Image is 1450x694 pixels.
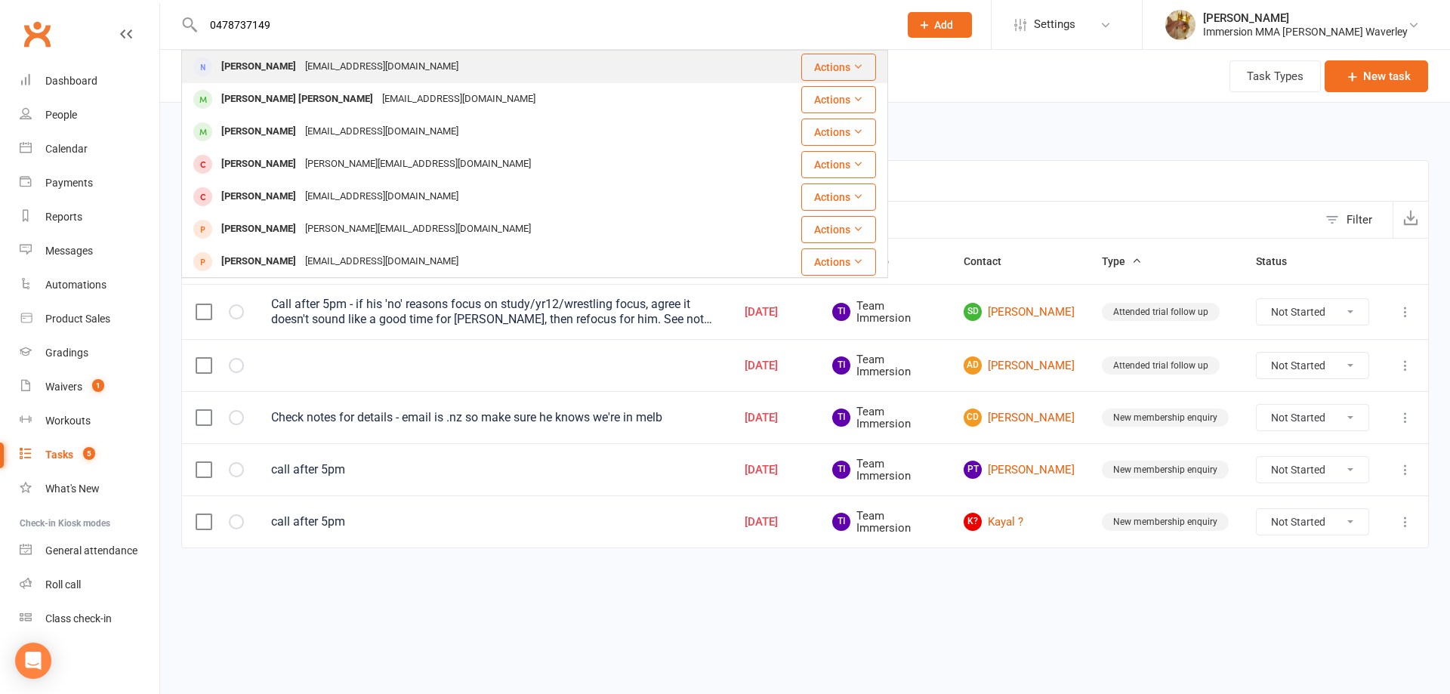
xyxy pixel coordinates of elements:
[45,483,100,495] div: What's New
[45,75,97,87] div: Dashboard
[801,184,876,211] button: Actions
[20,472,159,506] a: What's New
[832,300,936,325] span: Team Immersion
[271,462,717,477] div: call after 5pm
[1256,255,1303,267] span: Status
[20,336,159,370] a: Gradings
[301,251,463,273] div: [EMAIL_ADDRESS][DOMAIN_NAME]
[20,302,159,336] a: Product Sales
[20,234,159,268] a: Messages
[45,177,93,189] div: Payments
[199,14,888,35] input: Search...
[45,347,88,359] div: Gradings
[45,313,110,325] div: Product Sales
[1203,25,1408,39] div: Immersion MMA [PERSON_NAME] Waverley
[1325,60,1428,92] button: New task
[832,406,936,430] span: Team Immersion
[271,410,717,425] div: Check notes for details - email is .nz so make sure he knows we're in melb
[217,56,301,78] div: [PERSON_NAME]
[1229,60,1321,92] button: Task Types
[45,544,137,557] div: General attendance
[45,578,81,591] div: Roll call
[1102,356,1220,375] div: Attended trial follow up
[20,404,159,438] a: Workouts
[745,306,805,319] div: [DATE]
[832,303,850,321] span: TI
[217,88,378,110] div: [PERSON_NAME] [PERSON_NAME]
[45,245,93,257] div: Messages
[20,568,159,602] a: Roll call
[1102,252,1142,270] button: Type
[908,12,972,38] button: Add
[45,415,91,427] div: Workouts
[20,534,159,568] a: General attendance kiosk mode
[964,513,982,531] span: K?
[301,153,535,175] div: [PERSON_NAME][EMAIL_ADDRESS][DOMAIN_NAME]
[1102,255,1142,267] span: Type
[832,510,936,535] span: Team Immersion
[217,121,301,143] div: [PERSON_NAME]
[1256,252,1303,270] button: Status
[801,216,876,243] button: Actions
[301,56,463,78] div: [EMAIL_ADDRESS][DOMAIN_NAME]
[20,64,159,98] a: Dashboard
[301,218,535,240] div: [PERSON_NAME][EMAIL_ADDRESS][DOMAIN_NAME]
[18,15,56,53] a: Clubworx
[1318,202,1393,238] button: Filter
[83,447,95,460] span: 5
[92,379,104,392] span: 1
[45,143,88,155] div: Calendar
[45,612,112,625] div: Class check-in
[745,516,805,529] div: [DATE]
[801,151,876,178] button: Actions
[745,359,805,372] div: [DATE]
[964,303,982,321] span: SD
[20,166,159,200] a: Payments
[20,268,159,302] a: Automations
[217,186,301,208] div: [PERSON_NAME]
[964,303,1075,321] a: SD[PERSON_NAME]
[1102,513,1229,531] div: New membership enquiry
[45,449,73,461] div: Tasks
[301,186,463,208] div: [EMAIL_ADDRESS][DOMAIN_NAME]
[832,513,850,531] span: TI
[20,370,159,404] a: Waivers 1
[801,248,876,276] button: Actions
[832,356,850,375] span: TI
[964,255,1018,267] span: Contact
[1203,11,1408,25] div: [PERSON_NAME]
[964,513,1075,531] a: K?Kayal ?
[964,461,982,479] span: PT
[20,132,159,166] a: Calendar
[832,353,936,378] span: Team Immersion
[964,252,1018,270] button: Contact
[934,19,953,31] span: Add
[271,297,717,327] div: Call after 5pm - if his 'no' reasons focus on study/yr12/wrestling focus, agree it doesn't sound ...
[801,119,876,146] button: Actions
[217,251,301,273] div: [PERSON_NAME]
[45,109,77,121] div: People
[964,409,982,427] span: CD
[964,356,1075,375] a: AD[PERSON_NAME]
[1347,211,1372,229] div: Filter
[20,200,159,234] a: Reports
[801,86,876,113] button: Actions
[160,50,239,102] h1: Tasks
[301,121,463,143] div: [EMAIL_ADDRESS][DOMAIN_NAME]
[271,514,717,529] div: call after 5pm
[45,211,82,223] div: Reports
[1034,8,1075,42] span: Settings
[217,218,301,240] div: [PERSON_NAME]
[745,464,805,477] div: [DATE]
[378,88,540,110] div: [EMAIL_ADDRESS][DOMAIN_NAME]
[1165,10,1195,40] img: thumb_image1702011042.png
[964,356,982,375] span: AD
[1102,409,1229,427] div: New membership enquiry
[20,438,159,472] a: Tasks 5
[801,54,876,81] button: Actions
[832,409,850,427] span: TI
[20,98,159,132] a: People
[832,461,850,479] span: TI
[832,458,936,483] span: Team Immersion
[964,409,1075,427] a: CD[PERSON_NAME]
